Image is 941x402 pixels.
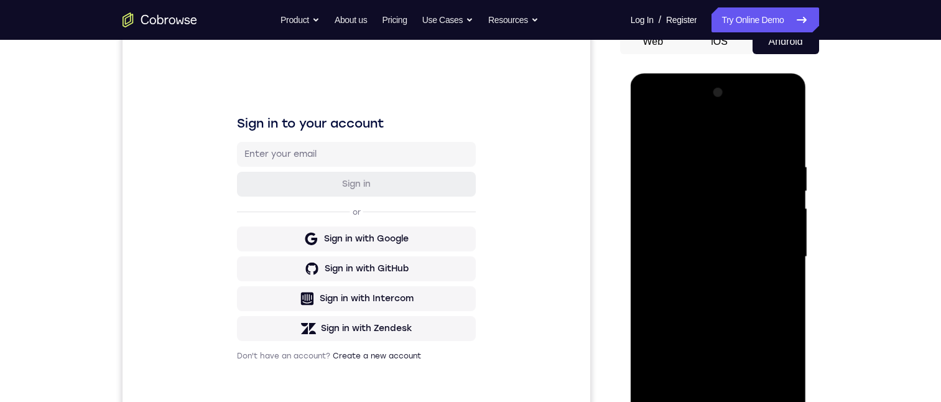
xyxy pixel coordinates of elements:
a: Try Online Demo [712,7,818,32]
button: Web [620,29,687,54]
div: Sign in with Zendesk [198,293,290,306]
button: Sign in with Intercom [114,257,353,282]
div: Sign in with Google [202,203,286,216]
button: Sign in with GitHub [114,227,353,252]
a: Go to the home page [123,12,197,27]
a: Pricing [382,7,407,32]
button: Android [753,29,819,54]
div: Sign in with Intercom [197,263,291,276]
p: or [228,178,241,188]
p: Don't have an account? [114,322,353,332]
button: Resources [488,7,539,32]
span: / [659,12,661,27]
button: iOS [686,29,753,54]
button: Sign in with Google [114,197,353,222]
button: Sign in with Zendesk [114,287,353,312]
a: About us [335,7,367,32]
a: Log In [631,7,654,32]
a: Register [666,7,697,32]
div: Sign in with GitHub [202,233,286,246]
button: Use Cases [422,7,473,32]
button: Product [280,7,320,32]
a: Create a new account [210,322,299,331]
